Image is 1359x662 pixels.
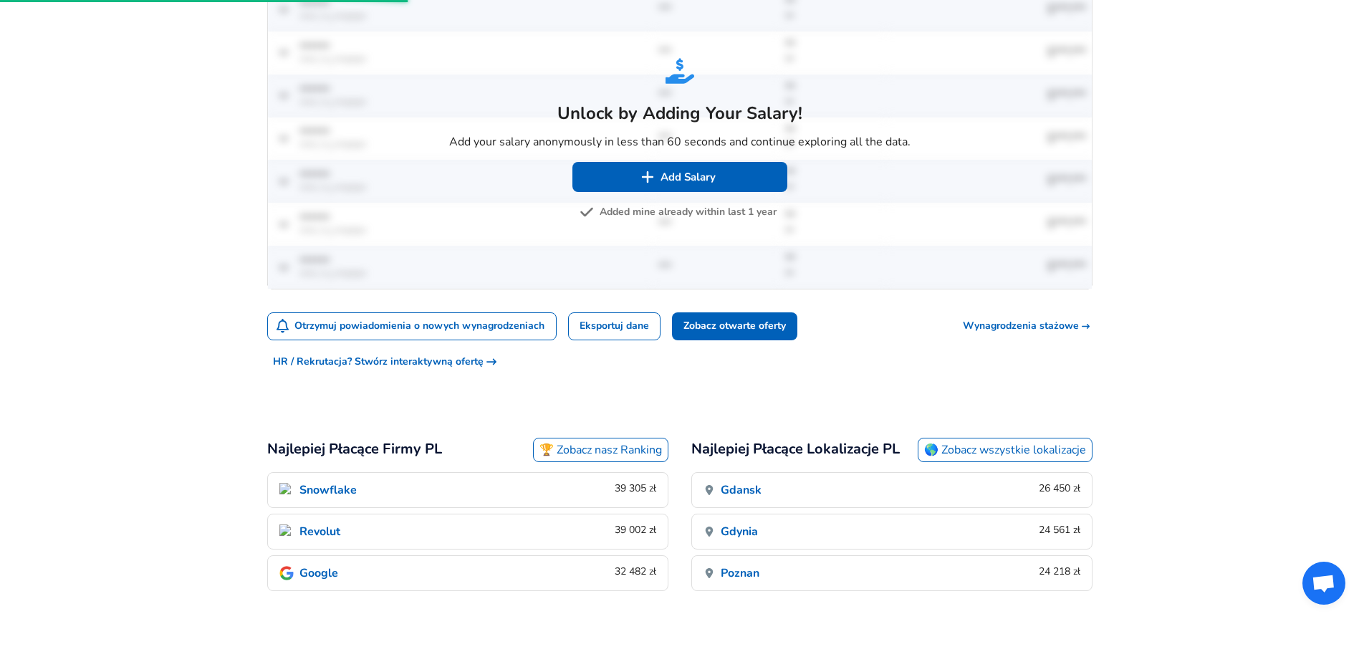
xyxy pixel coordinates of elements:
div: 26 450 zł [1039,481,1080,499]
div: 39 305 zł [615,481,656,499]
a: Poznan24 218 zł [692,556,1092,590]
a: Eksportuj dane [568,312,661,340]
p: Gdansk [721,481,762,499]
a: Gdynia24 561 zł [692,514,1092,549]
button: Otrzymuj powiadomienia o nowych wynagrodzeniach [268,313,557,340]
img: svg+xml;base64,PHN2ZyB4bWxucz0iaHR0cDovL3d3dy53My5vcmcvMjAwMC9zdmciIGZpbGw9IiNmZmZmZmYiIHZpZXdCb3... [640,170,655,184]
div: Otwarty czat [1302,562,1345,605]
button: Add Salary [572,162,787,192]
p: Revolut [299,523,340,540]
p: Snowflake [299,481,357,499]
h2: Najlepiej Płacące Lokalizacje PL [691,438,900,462]
div: 24 561 zł [1039,523,1080,540]
h5: Unlock by Adding Your Salary! [449,102,911,125]
a: Snowflake IconSnowflake39 305 zł [268,473,668,507]
p: Poznan [721,565,759,582]
img: Google Icon [279,566,294,580]
a: Zobacz otwarte oferty [672,312,797,340]
img: Revolut Icon [279,524,294,539]
div: 32 482 zł [615,565,656,582]
h2: Najlepiej Płacące Firmy PL [267,438,442,462]
a: Gdansk26 450 zł [692,473,1092,507]
a: 🌎 Zobacz wszystkie lokalizacje [918,438,1093,462]
a: 🏆 Zobacz nasz Ranking [533,438,668,462]
img: svg+xml;base64,PHN2ZyB4bWxucz0iaHR0cDovL3d3dy53My5vcmcvMjAwMC9zdmciIGZpbGw9IiM3NTc1NzUiIHZpZXdCb3... [580,205,594,219]
p: Add your salary anonymously in less than 60 seconds and continue exploring all the data. [449,133,911,150]
img: svg+xml;base64,PHN2ZyB4bWxucz0iaHR0cDovL3d3dy53My5vcmcvMjAwMC9zdmciIGZpbGw9IiMyNjhERUMiIHZpZXdCb3... [666,57,694,85]
button: HR / Rekrutacja? Stwórz interaktywną ofertę [267,349,502,375]
div: 24 218 zł [1039,565,1080,582]
div: 39 002 zł [615,523,656,540]
button: Added mine already within last 1 year [582,203,777,221]
a: Google IconGoogle32 482 zł [268,556,668,590]
a: Wynagrodzenia stażowe [963,319,1093,333]
img: Snowflake Icon [279,483,294,497]
p: Google [299,565,338,582]
span: HR / Rekrutacja? Stwórz interaktywną ofertę [273,353,496,371]
p: Gdynia [721,523,758,540]
a: Revolut IconRevolut39 002 zł [268,514,668,549]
